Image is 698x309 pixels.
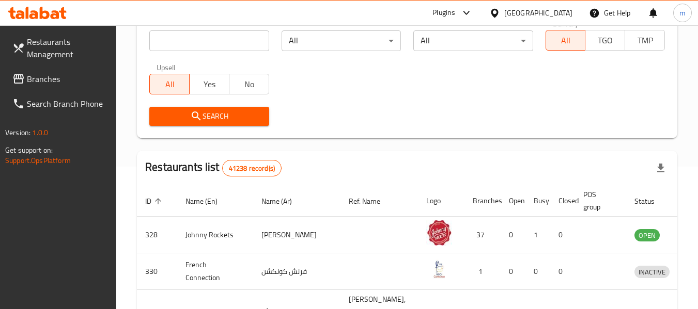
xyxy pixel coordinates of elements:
[501,217,525,253] td: 0
[525,217,550,253] td: 1
[154,77,185,92] span: All
[426,256,452,282] img: French Connection
[137,217,177,253] td: 328
[253,253,340,290] td: فرنش كونكشن
[149,107,269,126] button: Search
[5,126,30,139] span: Version:
[426,220,452,246] img: Johnny Rockets
[157,63,176,71] label: Upsell
[464,185,501,217] th: Branches
[464,217,501,253] td: 37
[550,33,582,48] span: All
[679,7,686,19] span: m
[4,29,117,67] a: Restaurants Management
[432,7,455,19] div: Plugins
[413,30,533,51] div: All
[504,7,572,19] div: [GEOGRAPHIC_DATA]
[418,185,464,217] th: Logo
[177,217,253,253] td: Johnny Rockets
[501,185,525,217] th: Open
[149,74,190,94] button: All
[349,195,394,207] span: Ref. Name
[550,185,575,217] th: Closed
[5,154,71,167] a: Support.OpsPlatform
[625,30,665,51] button: TMP
[546,30,586,51] button: All
[282,30,401,51] div: All
[634,229,660,241] div: OPEN
[4,67,117,91] a: Branches
[223,164,281,173] span: 41238 record(s)
[634,195,668,207] span: Status
[525,185,550,217] th: Busy
[583,188,614,213] span: POS group
[145,195,165,207] span: ID
[222,160,282,176] div: Total records count
[27,97,108,110] span: Search Branch Phone
[550,217,575,253] td: 0
[189,74,229,94] button: Yes
[464,253,501,290] td: 1
[229,74,269,94] button: No
[634,230,660,241] span: OPEN
[634,266,670,278] span: INACTIVE
[629,33,661,48] span: TMP
[149,30,269,51] input: Search for restaurant name or ID..
[177,253,253,290] td: French Connection
[553,20,579,27] label: Delivery
[585,30,625,51] button: TGO
[32,126,48,139] span: 1.0.0
[525,253,550,290] td: 0
[27,36,108,60] span: Restaurants Management
[590,33,621,48] span: TGO
[550,253,575,290] td: 0
[145,159,282,176] h2: Restaurants list
[137,253,177,290] td: 330
[185,195,231,207] span: Name (En)
[5,143,53,157] span: Get support on:
[4,91,117,116] a: Search Branch Phone
[158,110,260,123] span: Search
[648,156,673,181] div: Export file
[194,77,225,92] span: Yes
[253,217,340,253] td: [PERSON_NAME]
[501,253,525,290] td: 0
[27,73,108,85] span: Branches
[234,77,265,92] span: No
[261,195,305,207] span: Name (Ar)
